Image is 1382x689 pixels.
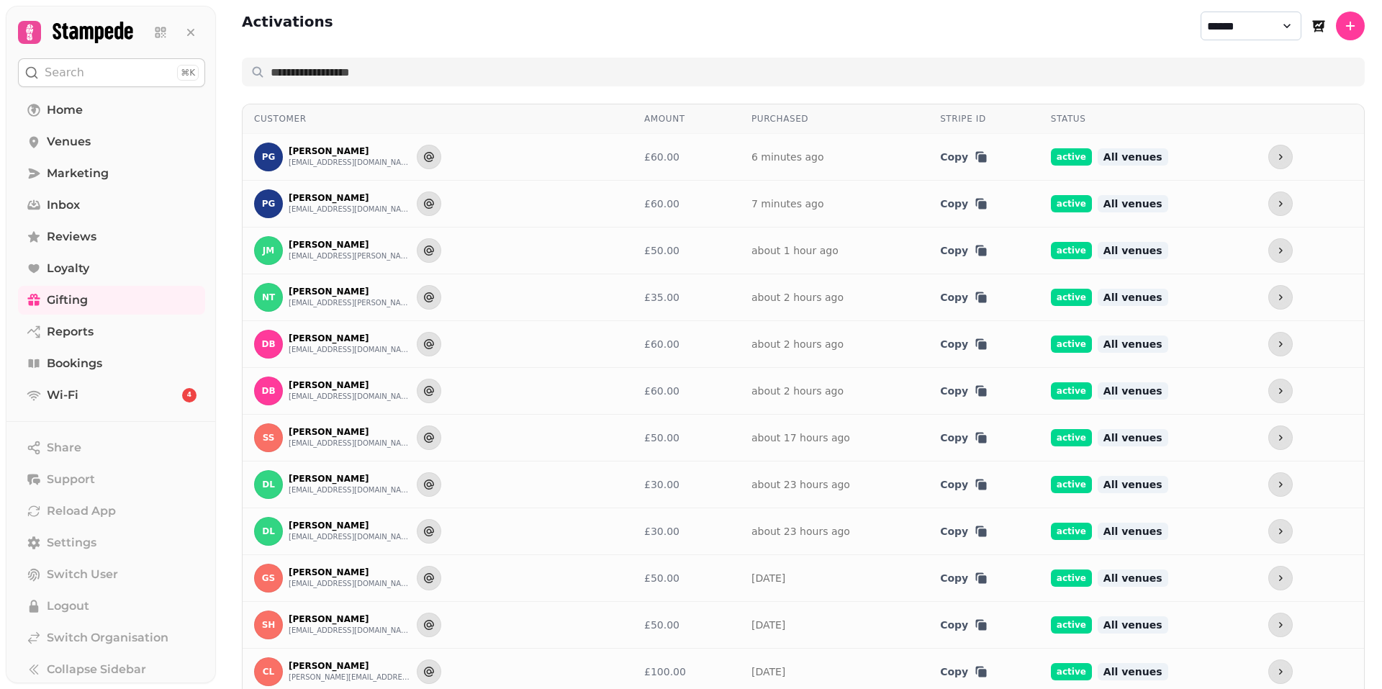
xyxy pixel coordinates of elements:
[751,572,785,584] a: [DATE]
[1098,569,1168,587] span: All venues
[1051,195,1092,212] span: active
[417,613,441,637] button: Send to
[1268,145,1293,169] button: more
[47,566,118,583] span: Switch User
[289,192,411,204] p: [PERSON_NAME]
[18,127,205,156] a: Venues
[751,385,844,397] a: about 2 hours ago
[644,243,728,258] div: £50.00
[644,477,728,492] div: £30.00
[47,292,88,309] span: Gifting
[644,384,728,398] div: £60.00
[1268,425,1293,450] button: more
[1268,472,1293,497] button: more
[262,479,275,490] span: DL
[289,157,411,168] button: [EMAIL_ADDRESS][DOMAIN_NAME]
[18,349,205,378] a: Bookings
[262,292,275,302] span: NT
[47,102,83,119] span: Home
[751,432,850,443] a: about 17 hours ago
[940,243,988,258] button: Copy
[417,566,441,590] button: Send to
[417,238,441,263] button: Send to
[940,571,988,585] button: Copy
[18,655,205,684] button: Collapse Sidebar
[1051,663,1092,680] span: active
[47,534,96,551] span: Settings
[1098,148,1168,166] span: All venues
[18,560,205,589] button: Switch User
[18,497,205,526] button: Reload App
[644,290,728,305] div: £35.00
[1098,336,1168,353] span: All venues
[1098,382,1168,400] span: All venues
[289,625,411,636] button: [EMAIL_ADDRESS][DOMAIN_NAME]
[1268,519,1293,544] button: more
[47,355,102,372] span: Bookings
[18,592,205,621] button: Logout
[940,290,988,305] button: Copy
[47,629,168,647] span: Switch Organisation
[940,618,988,632] button: Copy
[263,667,274,677] span: CL
[18,222,205,251] a: Reviews
[1098,476,1168,493] span: All venues
[940,113,1028,125] div: Stripe ID
[1268,238,1293,263] button: more
[644,113,728,125] div: Amount
[47,323,94,341] span: Reports
[1098,242,1168,259] span: All venues
[1051,382,1092,400] span: active
[417,659,441,684] button: Send to
[1098,195,1168,212] span: All venues
[751,666,785,677] a: [DATE]
[47,598,89,615] span: Logout
[940,431,988,445] button: Copy
[18,623,205,652] a: Switch Organisation
[644,618,728,632] div: £50.00
[940,524,988,539] button: Copy
[1268,613,1293,637] button: more
[261,339,275,349] span: DB
[289,426,411,438] p: [PERSON_NAME]
[262,573,276,583] span: GS
[940,384,988,398] button: Copy
[417,332,441,356] button: Send to
[289,660,411,672] p: [PERSON_NAME]
[289,438,411,449] button: [EMAIL_ADDRESS][DOMAIN_NAME]
[47,197,80,214] span: Inbox
[47,471,95,488] span: Support
[289,567,411,578] p: [PERSON_NAME]
[751,198,824,210] a: 7 minutes ago
[289,297,411,309] button: [EMAIL_ADDRESS][PERSON_NAME][DOMAIN_NAME]
[1051,429,1092,446] span: active
[1051,242,1092,259] span: active
[47,260,89,277] span: Loyalty
[263,246,274,256] span: JM
[18,318,205,346] a: Reports
[289,578,411,590] button: [EMAIL_ADDRESS][DOMAIN_NAME]
[417,145,441,169] button: Send to
[417,425,441,450] button: Send to
[254,113,621,125] div: Customer
[1051,523,1092,540] span: active
[1268,379,1293,403] button: more
[751,245,839,256] a: about 1 hour ago
[289,531,411,543] button: [EMAIL_ADDRESS][DOMAIN_NAME]
[263,433,275,443] span: SS
[1098,429,1168,446] span: All venues
[289,485,411,496] button: [EMAIL_ADDRESS][DOMAIN_NAME]
[289,344,411,356] button: [EMAIL_ADDRESS][DOMAIN_NAME]
[18,286,205,315] a: Gifting
[751,113,917,125] div: Purchased
[417,472,441,497] button: Send to
[1051,289,1092,306] span: active
[289,333,411,344] p: [PERSON_NAME]
[18,254,205,283] a: Loyalty
[47,133,91,150] span: Venues
[644,150,728,164] div: £60.00
[289,379,411,391] p: [PERSON_NAME]
[289,286,411,297] p: [PERSON_NAME]
[289,204,411,215] button: [EMAIL_ADDRESS][DOMAIN_NAME]
[940,665,988,679] button: Copy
